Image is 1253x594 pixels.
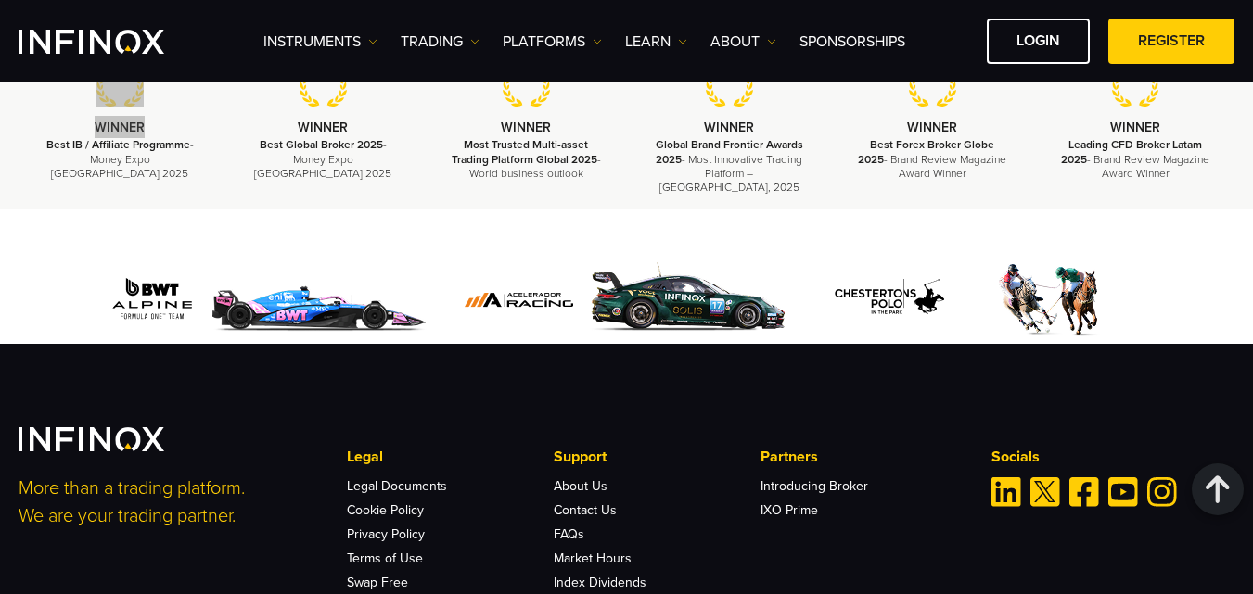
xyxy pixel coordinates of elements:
[554,526,584,542] a: FAQs
[1057,138,1214,181] p: - Brand Review Magazine Award Winner
[347,478,447,494] a: Legal Documents
[245,138,402,181] p: - Money Expo [GEOGRAPHIC_DATA] 2025
[1110,120,1160,135] strong: WINNER
[347,502,424,518] a: Cookie Policy
[554,478,607,494] a: About Us
[448,138,605,181] p: - World business outlook
[19,30,208,54] a: INFINOX Logo
[1147,477,1177,507] a: Instagram
[347,575,408,590] a: Swap Free
[858,138,994,165] strong: Best Forex Broker Globe 2025
[503,31,602,53] a: PLATFORMS
[347,446,553,468] p: Legal
[501,120,551,135] strong: WINNER
[991,446,1234,468] p: Socials
[656,138,803,165] strong: Global Brand Frontier Awards 2025
[19,474,323,530] p: More than a trading platform. We are your trading partner.
[452,138,597,165] strong: Most Trusted Multi-asset Trading Platform Global 2025
[625,31,687,53] a: Learn
[347,550,423,566] a: Terms of Use
[554,446,760,468] p: Support
[799,31,905,53] a: SPONSORSHIPS
[95,120,145,135] strong: WINNER
[651,138,808,195] p: - Most Innovative Trading Platform – [GEOGRAPHIC_DATA], 2025
[907,120,957,135] strong: WINNER
[991,477,1021,507] a: Linkedin
[854,138,1011,181] p: - Brand Review Magazine Award Winner
[1108,19,1234,64] a: REGISTER
[1069,477,1099,507] a: Facebook
[1061,138,1202,165] strong: Leading CFD Broker Latam 2025
[347,526,425,542] a: Privacy Policy
[761,502,818,518] a: IXO Prime
[761,478,868,494] a: Introducing Broker
[298,120,348,135] strong: WINNER
[1108,477,1138,507] a: Youtube
[761,446,966,468] p: Partners
[710,31,776,53] a: ABOUT
[260,138,383,151] strong: Best Global Broker 2025
[46,138,190,151] strong: Best IB / Affiliate Programme
[987,19,1090,64] a: LOGIN
[554,550,632,566] a: Market Hours
[263,31,377,53] a: Instruments
[42,138,198,181] p: - Money Expo [GEOGRAPHIC_DATA] 2025
[401,31,479,53] a: TRADING
[554,575,646,590] a: Index Dividends
[1030,477,1060,507] a: Twitter
[704,120,754,135] strong: WINNER
[554,502,617,518] a: Contact Us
